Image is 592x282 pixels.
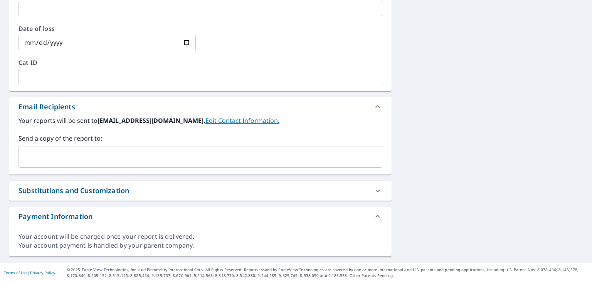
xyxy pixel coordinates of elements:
[18,25,196,32] label: Date of loss
[9,181,392,200] div: Substitutions and Customization
[205,116,279,125] a: EditContactInfo
[9,97,392,116] div: Email Recipients
[67,267,588,279] p: © 2025 Eagle View Technologies, Inc. and Pictometry International Corp. All Rights Reserved. Repo...
[18,116,382,125] label: Your reports will be sent to
[18,211,92,222] div: Payment Information
[9,207,392,226] div: Payment Information
[4,270,55,275] p: |
[4,270,28,275] a: Terms of Use
[30,270,55,275] a: Privacy Policy
[98,116,205,125] b: [EMAIL_ADDRESS][DOMAIN_NAME].
[18,102,75,112] div: Email Recipients
[18,59,382,66] label: Cat ID
[18,134,382,143] label: Send a copy of the report to:
[18,232,382,241] div: Your account will be charged once your report is delivered.
[18,241,382,250] div: Your account payment is handled by your parent company.
[18,185,129,196] div: Substitutions and Customization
